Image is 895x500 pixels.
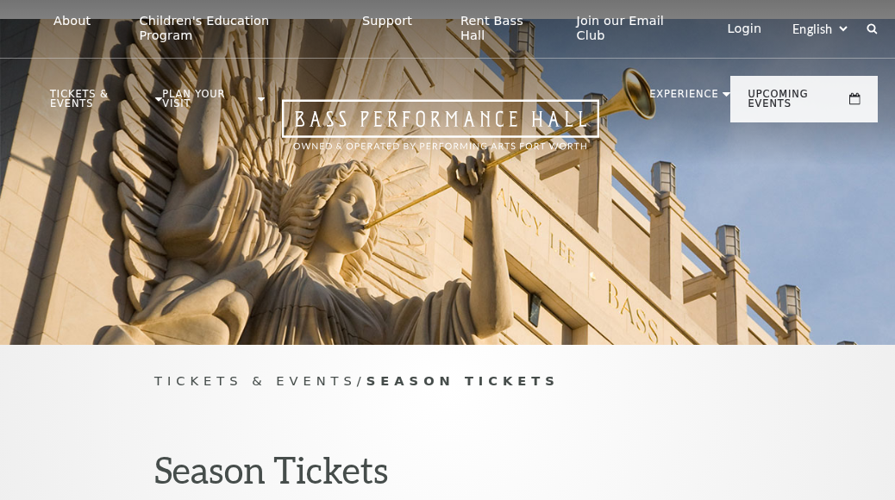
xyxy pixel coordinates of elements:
[714,8,776,50] a: Login
[748,90,845,119] p: Upcoming Events
[139,14,314,44] p: Children's Education Program
[362,14,412,28] p: Support
[50,90,151,119] p: Tickets & Events
[649,90,718,109] p: Experience
[162,90,253,119] p: Plan Your Visit
[154,371,741,392] p: /
[154,373,357,388] span: Tickets & Events
[789,21,850,37] select: Select:
[53,14,91,28] p: About
[460,14,546,44] p: Rent Bass Hall
[366,373,560,388] span: Season Tickets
